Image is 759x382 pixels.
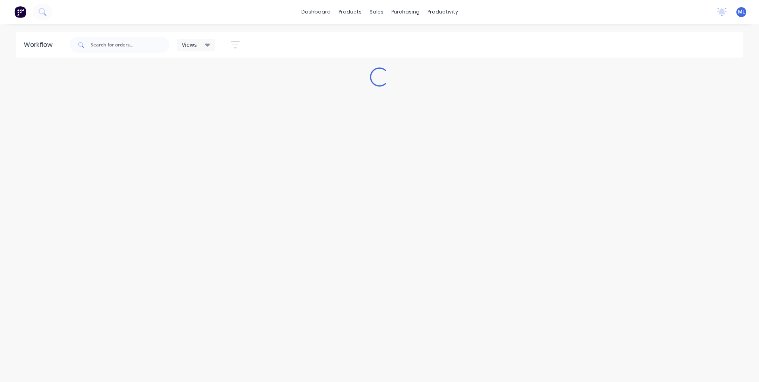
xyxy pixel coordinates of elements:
[366,6,387,18] div: sales
[91,37,169,53] input: Search for orders...
[738,8,745,15] span: ML
[387,6,424,18] div: purchasing
[297,6,335,18] a: dashboard
[24,40,56,50] div: Workflow
[424,6,462,18] div: productivity
[14,6,26,18] img: Factory
[182,41,197,49] span: Views
[335,6,366,18] div: products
